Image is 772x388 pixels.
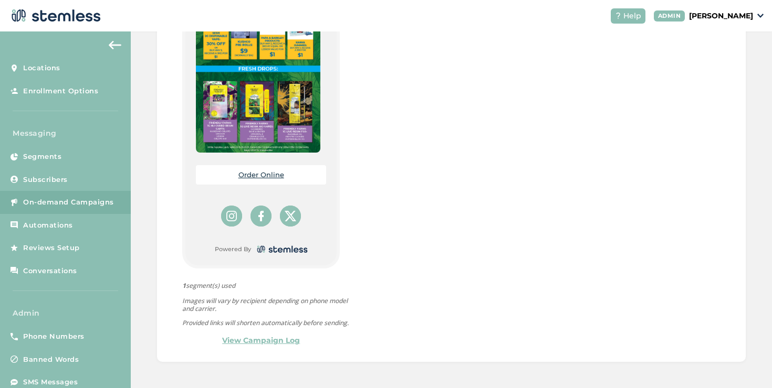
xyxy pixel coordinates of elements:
[182,297,350,312] p: Images will vary by recipient depending on phone model and carrier.
[23,331,85,342] span: Phone Numbers
[23,152,61,162] span: Segments
[23,354,79,365] span: Banned Words
[8,5,101,26] img: logo-dark-0685b13c.svg
[689,10,753,21] p: [PERSON_NAME]
[23,377,78,387] span: SMS Messages
[23,86,98,96] span: Enrollment Options
[182,319,350,327] p: Provided links will shorten automatically before sending.
[182,281,186,290] strong: 1
[255,243,308,255] img: logo-dark-0685b13c.svg
[757,14,764,18] img: icon_down-arrow-small-66adaf34.svg
[23,197,114,208] span: On-demand Campaigns
[215,245,251,254] small: Powered By
[23,175,68,185] span: Subscribers
[23,266,77,276] span: Conversations
[182,281,350,290] span: segment(s) used
[222,335,300,346] a: View Campaign Log
[615,13,621,19] img: icon-help-white-03924b79.svg
[654,10,685,21] div: ADMIN
[109,41,121,49] img: icon-arrow-back-accent-c549486e.svg
[719,338,772,388] iframe: Chat Widget
[623,10,641,21] span: Help
[23,63,60,73] span: Locations
[238,170,284,179] a: Order Online
[23,243,80,253] span: Reviews Setup
[23,220,73,231] span: Automations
